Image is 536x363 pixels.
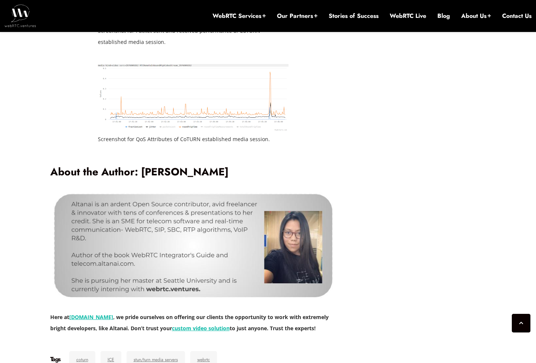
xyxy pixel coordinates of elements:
[98,134,288,145] figcaption: Screenshot for QoS Attributes of CoTURN established media session.
[50,356,60,363] h6: Tags
[172,325,230,332] a: custom video solution
[502,12,532,20] a: Contact Us
[50,166,337,179] h2: About the Author: [PERSON_NAME]
[213,12,266,20] a: WebRTC Services
[50,313,329,332] strong: Here at , we pride ourselves on offering our clients the opportunity to work with extremely brigh...
[98,25,288,48] figcaption: Screenshot for Packet sent and received performance of CoTURN established media session.
[437,12,450,20] a: Blog
[329,12,379,20] a: Stories of Success
[461,12,491,20] a: About Us
[4,4,36,27] img: WebRTC.ventures
[69,313,113,321] a: [DOMAIN_NAME]
[390,12,426,20] a: WebRTC Live
[277,12,318,20] a: Our Partners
